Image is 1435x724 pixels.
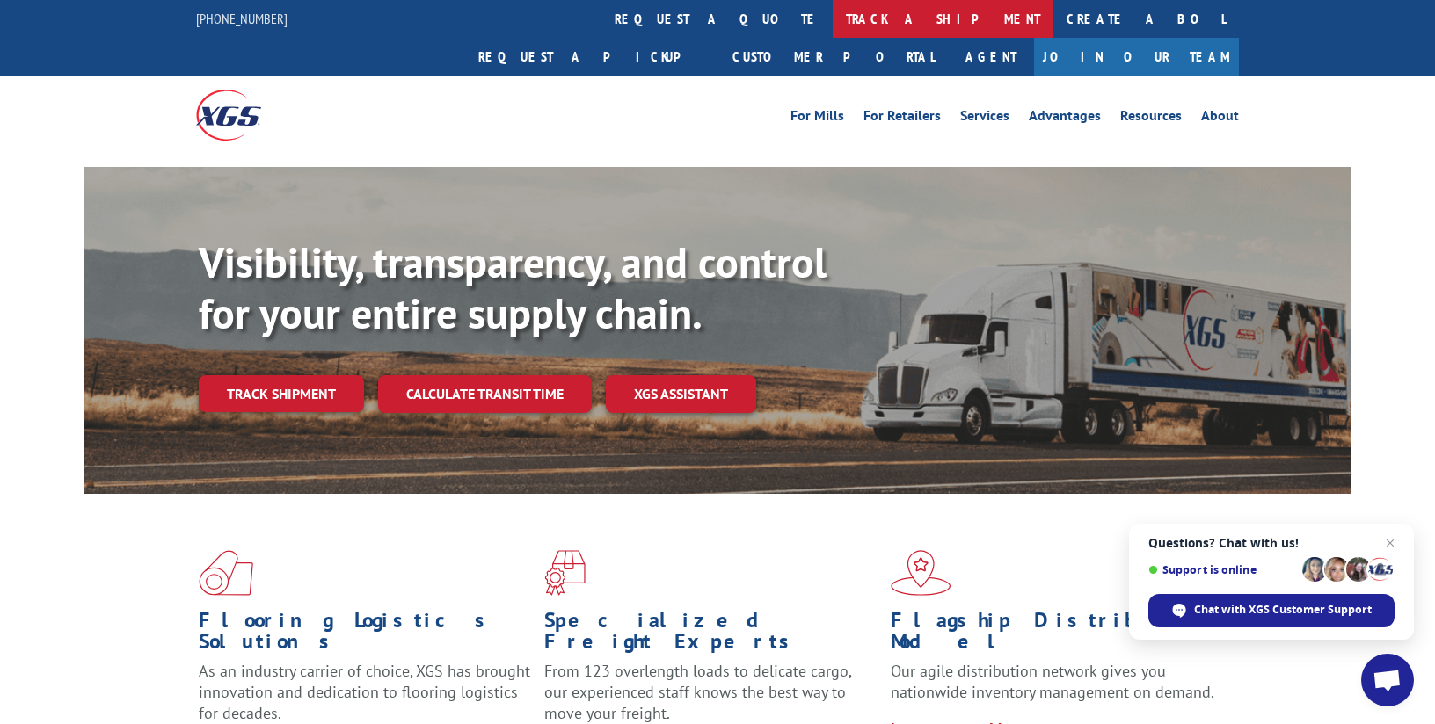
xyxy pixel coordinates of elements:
[1148,536,1395,550] span: Questions? Chat with us!
[544,610,877,661] h1: Specialized Freight Experts
[606,375,756,413] a: XGS ASSISTANT
[1029,109,1101,128] a: Advantages
[199,661,530,723] span: As an industry carrier of choice, XGS has brought innovation and dedication to flooring logistics...
[948,38,1034,76] a: Agent
[199,550,253,596] img: xgs-icon-total-supply-chain-intelligence-red
[544,550,586,596] img: xgs-icon-focused-on-flooring-red
[790,109,844,128] a: For Mills
[891,550,951,596] img: xgs-icon-flagship-distribution-model-red
[196,10,288,27] a: [PHONE_NUMBER]
[891,610,1223,661] h1: Flagship Distribution Model
[960,109,1009,128] a: Services
[1148,563,1296,576] span: Support is online
[465,38,719,76] a: Request a pickup
[1194,602,1372,618] span: Chat with XGS Customer Support
[199,235,827,340] b: Visibility, transparency, and control for your entire supply chain.
[1034,38,1239,76] a: Join Our Team
[378,375,592,413] a: Calculate transit time
[1148,594,1395,627] div: Chat with XGS Customer Support
[891,661,1214,702] span: Our agile distribution network gives you nationwide inventory management on demand.
[199,375,364,412] a: Track shipment
[719,38,948,76] a: Customer Portal
[1120,109,1182,128] a: Resources
[863,109,941,128] a: For Retailers
[1380,532,1401,554] span: Close chat
[199,610,531,661] h1: Flooring Logistics Solutions
[1361,654,1414,706] div: Open chat
[1201,109,1239,128] a: About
